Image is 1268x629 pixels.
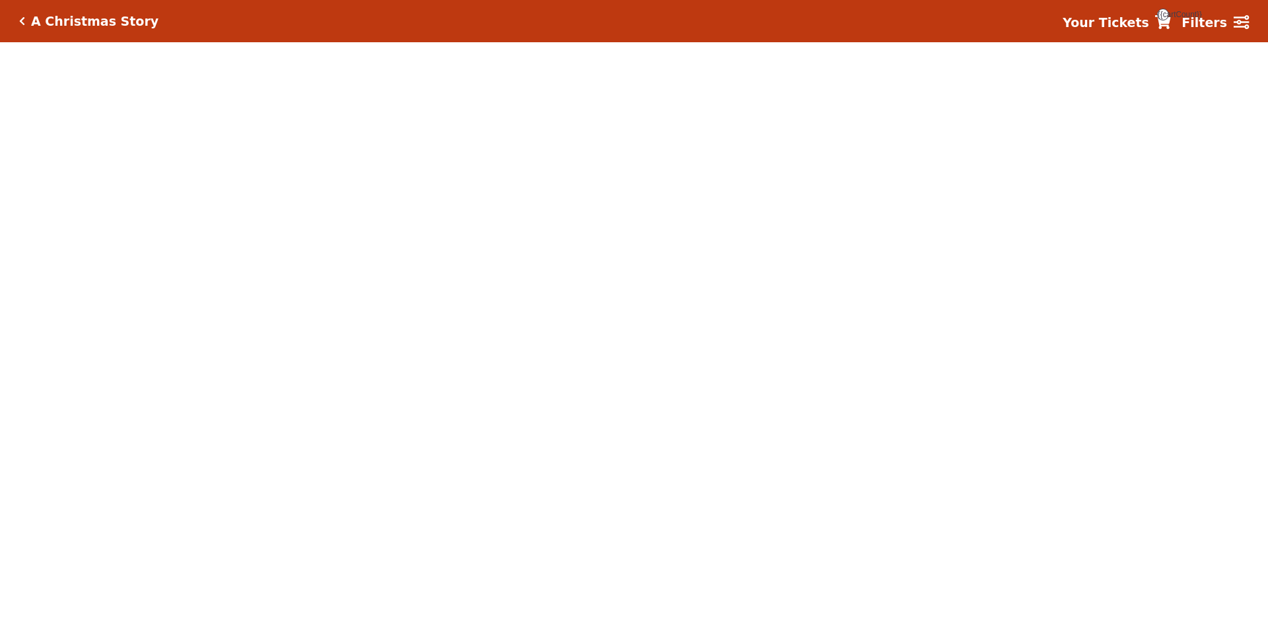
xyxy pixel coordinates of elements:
h5: A Christmas Story [31,14,158,29]
a: Click here to go back to filters [19,17,25,26]
a: Filters [1181,13,1249,32]
strong: Your Tickets [1063,15,1149,30]
span: {{cartCount}} [1157,9,1169,20]
strong: Filters [1181,15,1227,30]
a: Your Tickets {{cartCount}} [1063,13,1171,32]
